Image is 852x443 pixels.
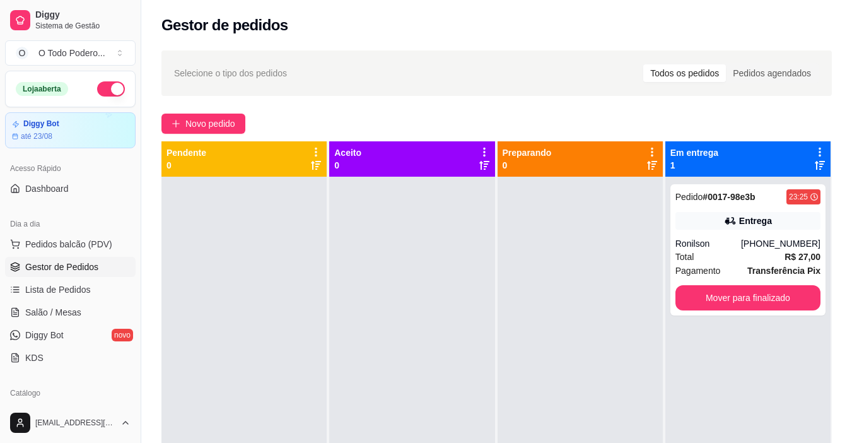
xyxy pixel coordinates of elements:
span: Pedido [675,192,703,202]
span: Pagamento [675,264,721,278]
a: KDS [5,348,136,368]
p: 0 [503,159,552,172]
div: [PHONE_NUMBER] [741,237,820,250]
div: Ronilson [675,237,741,250]
div: Todos os pedidos [643,64,726,82]
span: Diggy [35,9,131,21]
button: [EMAIL_ADDRESS][DOMAIN_NAME] [5,408,136,438]
a: Diggy Botnovo [5,325,136,345]
span: Total [675,250,694,264]
p: 1 [670,159,718,172]
button: Mover para finalizado [675,285,820,310]
span: plus [172,119,180,128]
span: Gestor de Pedidos [25,261,98,273]
article: até 23/08 [21,131,52,141]
a: Gestor de Pedidos [5,257,136,277]
div: 23:25 [789,192,808,202]
span: Selecione o tipo dos pedidos [174,66,287,80]
div: Pedidos agendados [726,64,818,82]
button: Select a team [5,40,136,66]
button: Novo pedido [161,114,245,134]
span: Salão / Mesas [25,306,81,319]
a: DiggySistema de Gestão [5,5,136,35]
div: Catálogo [5,383,136,403]
p: Preparando [503,146,552,159]
a: Salão / Mesas [5,302,136,322]
strong: # 0017-98e3b [703,192,755,202]
p: Aceito [334,146,361,159]
button: Alterar Status [97,81,125,97]
div: Entrega [739,215,772,227]
span: Novo pedido [185,117,235,131]
p: Pendente [166,146,206,159]
span: KDS [25,351,44,364]
h2: Gestor de pedidos [161,15,288,35]
div: Dia a dia [5,214,136,234]
strong: R$ 27,00 [785,252,820,262]
div: O Todo Podero ... [38,47,105,59]
span: Sistema de Gestão [35,21,131,31]
button: Pedidos balcão (PDV) [5,234,136,254]
p: 0 [334,159,361,172]
span: Pedidos balcão (PDV) [25,238,112,251]
a: Diggy Botaté 23/08 [5,112,136,148]
article: Diggy Bot [23,119,59,129]
div: Acesso Rápido [5,158,136,179]
span: Diggy Bot [25,329,64,341]
a: Lista de Pedidos [5,280,136,300]
span: [EMAIL_ADDRESS][DOMAIN_NAME] [35,418,115,428]
span: Dashboard [25,182,69,195]
strong: Transferência Pix [747,266,820,276]
a: Dashboard [5,179,136,199]
div: Loja aberta [16,82,68,96]
span: O [16,47,28,59]
p: Em entrega [670,146,718,159]
p: 0 [166,159,206,172]
span: Lista de Pedidos [25,283,91,296]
